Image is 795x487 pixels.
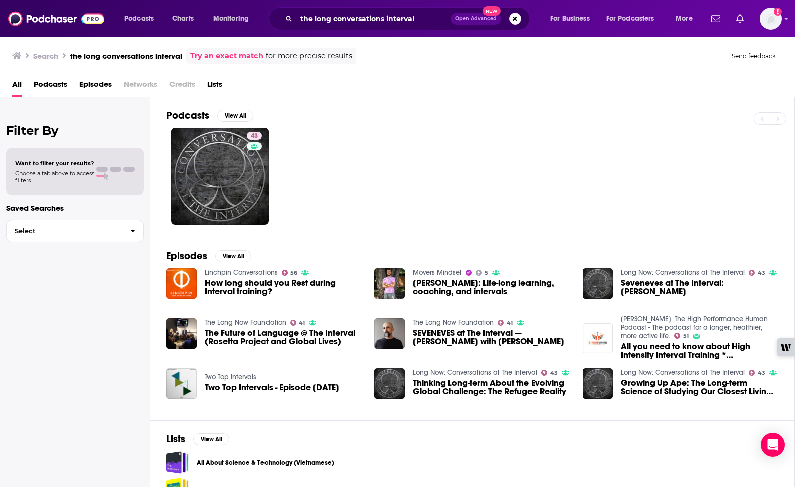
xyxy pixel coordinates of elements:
button: Open AdvancedNew [451,13,501,25]
a: 43 [749,270,765,276]
a: 43 [171,128,269,225]
a: All you need to know about High Intensity Interval Training * Simon Ward and Prof Paul Laursen [621,342,778,359]
span: Charts [172,12,194,26]
a: The Long Now Foundation [413,318,494,327]
span: All you need to know about High Intensity Interval Training * [PERSON_NAME] and [PERSON_NAME] [621,342,778,359]
h3: Search [33,51,58,61]
a: 56 [282,270,298,276]
a: Show notifications dropdown [707,10,724,27]
span: 43 [550,371,558,375]
a: ListsView All [166,433,229,445]
span: 43 [251,131,258,141]
button: open menu [117,11,167,27]
img: Growing Up Ape: The Long-term Science of Studying Our Closest Living Relatives: Elizabeth Lonsdorf [583,368,613,399]
span: for more precise results [266,50,352,62]
h2: Filter By [6,123,144,138]
span: 51 [683,334,689,338]
button: Show profile menu [760,8,782,30]
span: 41 [299,321,305,325]
span: Two Top Intervals - Episode [DATE] [205,383,339,392]
span: Networks [124,76,157,97]
a: Simon Ward, The High Performance Human Podcast - The podcast for a longer, healthier, more active... [621,315,768,340]
a: EpisodesView All [166,250,251,262]
a: Movers Mindset [413,268,462,277]
img: Two Top Intervals - Episode September 1, 2024 [166,368,197,399]
input: Search podcasts, credits, & more... [296,11,451,27]
span: Thinking Long-term About the Evolving Global Challenge: The Refugee Reality [413,379,571,396]
img: Ville Leppanen: Life-long learning, coaching, and intervals [374,268,405,299]
span: For Podcasters [606,12,654,26]
a: The Long Now Foundation [205,318,286,327]
a: Long Now: Conversations at The Interval [413,368,537,377]
a: Ville Leppanen: Life-long learning, coaching, and intervals [413,279,571,296]
span: Podcasts [124,12,154,26]
a: Long Now: Conversations at The Interval [621,268,745,277]
span: Select [7,228,122,234]
a: Two Top Intervals - Episode September 1, 2024 [205,383,339,392]
span: 43 [758,371,765,375]
img: All you need to know about High Intensity Interval Training * Simon Ward and Prof Paul Laursen [583,323,613,354]
a: The Future of Language @ The Interval (Rosetta Project and Global Lives) [166,318,197,349]
span: Growing Up Ape: The Long-term Science of Studying Our Closest Living Relatives: [PERSON_NAME] [621,379,778,396]
img: User Profile [760,8,782,30]
svg: Add a profile image [774,8,782,16]
img: Thinking Long-term About the Evolving Global Challenge: The Refugee Reality [374,368,405,399]
a: 43 [247,132,262,140]
button: Select [6,220,144,242]
button: View All [193,433,229,445]
div: Search podcasts, credits, & more... [278,7,540,30]
img: How long should you Rest during Interval training? [166,268,197,299]
img: Seveneves at The Interval: Neal Stephenson [583,268,613,299]
button: View All [217,110,253,122]
span: Seveneves at The Interval: [PERSON_NAME] [621,279,778,296]
a: Show notifications dropdown [732,10,748,27]
button: open menu [600,11,669,27]
span: Podcasts [34,76,67,97]
a: 41 [498,320,513,326]
a: 51 [674,333,689,339]
a: Linchpin Conversations [205,268,278,277]
span: 43 [758,271,765,275]
span: 41 [507,321,513,325]
span: More [676,12,693,26]
span: How long should you Rest during Interval training? [205,279,363,296]
a: All [12,76,22,97]
a: Charts [166,11,200,27]
span: 5 [485,271,488,275]
span: Choose a tab above to access filters. [15,170,94,184]
span: The Future of Language @ The Interval (Rosetta Project and Global Lives) [205,329,363,346]
a: All About Science & Technology (Vietnamese) [166,451,189,474]
span: New [483,6,501,16]
span: For Business [550,12,590,26]
a: Long Now: Conversations at The Interval [621,368,745,377]
a: 5 [476,270,488,276]
div: Open Intercom Messenger [761,433,785,457]
h3: the long conversations interval [70,51,182,61]
span: SEVENEVES at The Interval — [PERSON_NAME] with [PERSON_NAME] [413,329,571,346]
p: Saved Searches [6,203,144,213]
h2: Episodes [166,250,207,262]
button: Send feedback [729,52,779,60]
span: Monitoring [213,12,249,26]
a: SEVENEVES at The Interval — Neal Stephenson with Stewart Brand [413,329,571,346]
a: 41 [290,320,305,326]
a: Growing Up Ape: The Long-term Science of Studying Our Closest Living Relatives: Elizabeth Lonsdorf [621,379,778,396]
a: Try an exact match [190,50,263,62]
a: SEVENEVES at The Interval — Neal Stephenson with Stewart Brand [374,318,405,349]
a: 43 [749,370,765,376]
span: Open Advanced [455,16,497,21]
a: Podchaser - Follow, Share and Rate Podcasts [8,9,104,28]
a: All About Science & Technology (Vietnamese) [197,457,334,468]
h2: Podcasts [166,109,209,122]
span: Credits [169,76,195,97]
a: Episodes [79,76,112,97]
a: Seveneves at The Interval: Neal Stephenson [621,279,778,296]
